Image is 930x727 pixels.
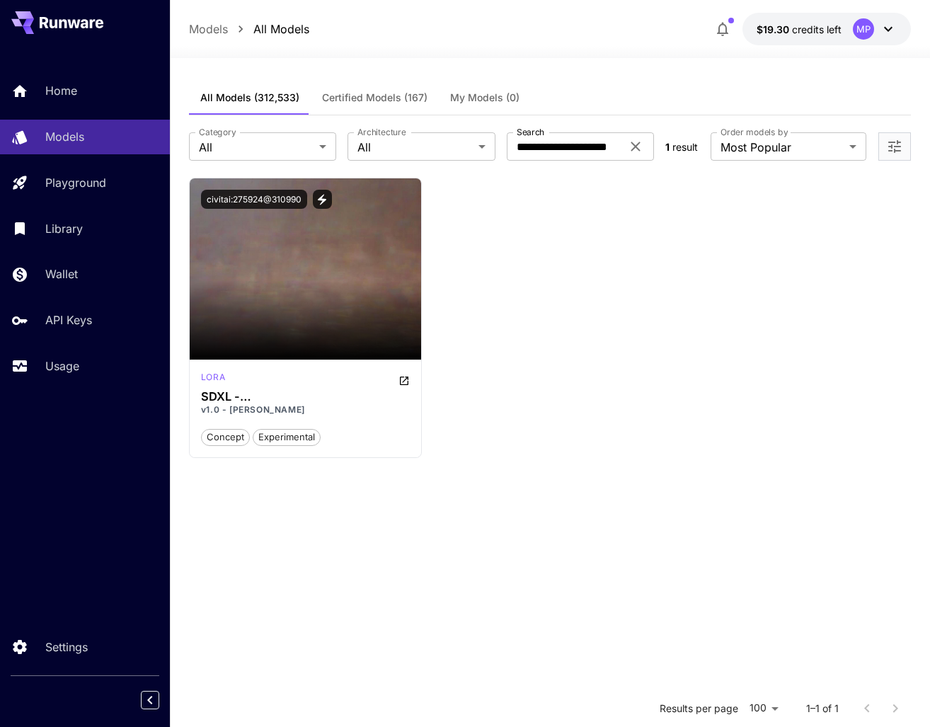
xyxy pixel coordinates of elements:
[665,141,670,153] span: 1
[141,691,159,709] button: Collapse sidebar
[202,430,249,445] span: concept
[189,21,228,38] a: Models
[757,22,842,37] div: $19.30056
[322,91,427,104] span: Certified Models (167)
[201,428,250,446] button: concept
[660,702,738,716] p: Results per page
[886,138,903,156] button: Open more filters
[253,21,309,38] a: All Models
[742,13,911,45] button: $19.30056MP
[792,23,842,35] span: credits left
[45,220,83,237] p: Library
[744,698,783,719] div: 100
[151,687,170,713] div: Collapse sidebar
[721,139,844,156] span: Most Popular
[189,21,309,38] nav: breadcrumb
[45,82,77,99] p: Home
[45,357,79,374] p: Usage
[450,91,519,104] span: My Models (0)
[45,174,106,191] p: Playground
[45,265,78,282] p: Wallet
[757,23,792,35] span: $19.30
[201,190,307,209] button: civitai:275924@310990
[253,430,320,445] span: experimental
[253,428,321,446] button: experimental
[721,126,788,138] label: Order models by
[398,371,410,388] button: Open in CivitAI
[357,139,472,156] span: All
[200,91,299,104] span: All Models (312,533)
[853,18,874,40] div: MP
[201,403,410,416] p: v1.0 - [PERSON_NAME]
[199,126,236,138] label: Category
[201,371,225,384] p: lora
[201,390,410,403] h3: SDXL - [PERSON_NAME]+Embedding - Eye Bleach ( Don't mind this one )
[45,128,84,145] p: Models
[199,139,314,156] span: All
[806,702,839,716] p: 1–1 of 1
[672,141,698,153] span: result
[45,311,92,328] p: API Keys
[517,126,544,138] label: Search
[201,371,225,388] div: SDXL 1.0
[357,126,406,138] label: Architecture
[45,639,88,656] p: Settings
[201,390,410,403] div: SDXL - LoRA+Embedding - Eye Bleach ( Don't mind this one )
[313,190,332,209] button: View trigger words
